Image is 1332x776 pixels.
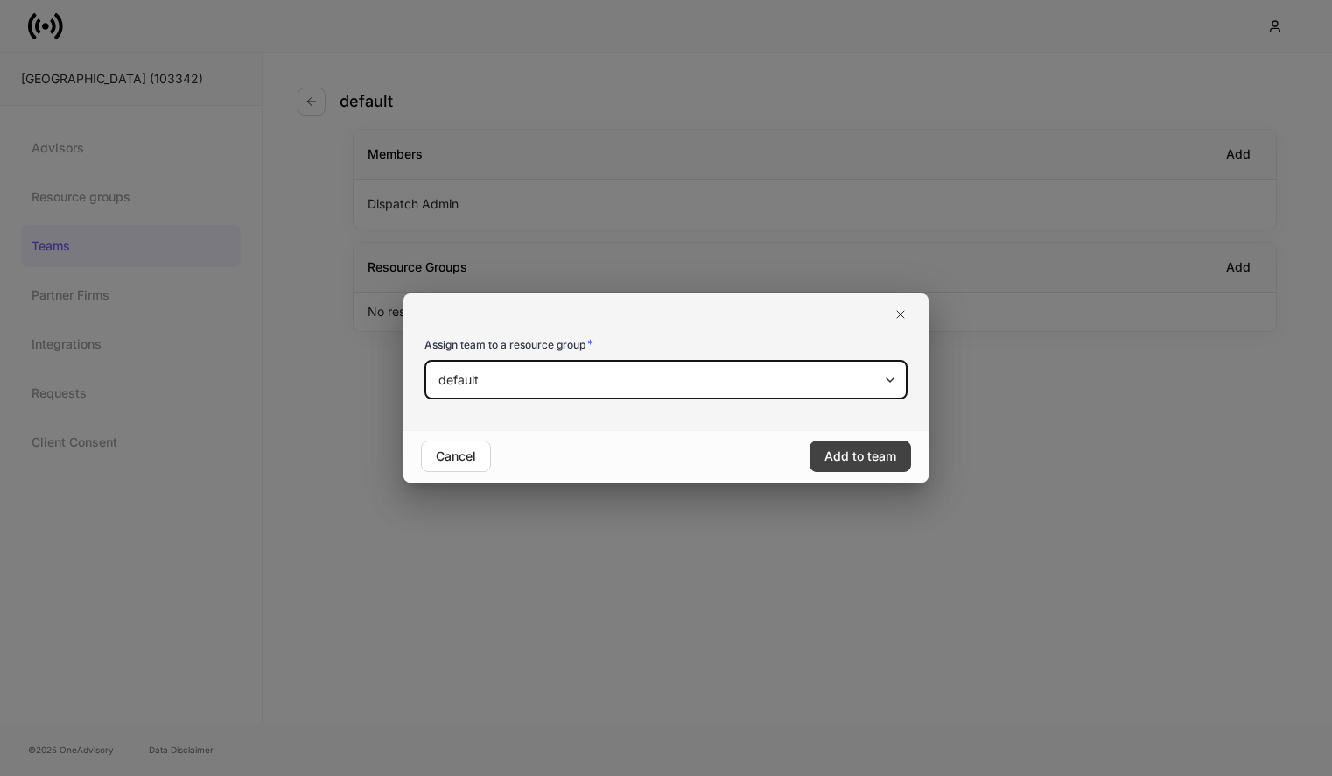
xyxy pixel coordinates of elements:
h6: Assign team to a resource group [424,335,593,353]
div: default [424,361,907,399]
div: Add to team [824,448,896,465]
button: Add to team [810,441,911,472]
button: Cancel [421,441,491,472]
div: Cancel [436,448,476,465]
